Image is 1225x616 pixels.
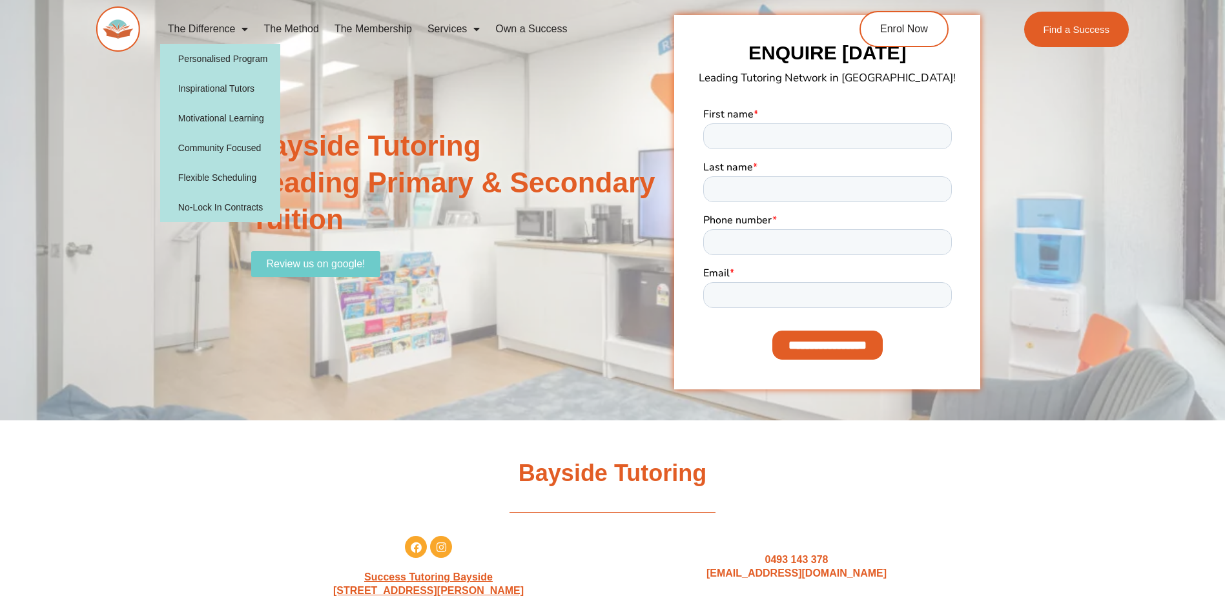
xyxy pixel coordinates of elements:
a: Inspirational Tutors [160,74,281,103]
a: Motivational Learning [160,103,281,133]
span: Review us on google! [267,259,365,269]
a: Flexible Scheduling [160,163,281,192]
span: Enrol Now [880,24,928,34]
a: Review us on google! [251,251,381,277]
a: Own a Success [488,14,575,44]
a: Enrol Now [860,11,949,47]
span: Find a Success [1044,25,1110,34]
a: Success Tutoring Bayside[STREET_ADDRESS][PERSON_NAME] [333,571,524,596]
a: No-Lock In Contracts [160,192,281,222]
h2: Bayside Tutoring Leading Primary & Secondary Tuition [251,127,668,238]
iframe: Chat Widget [1010,470,1225,616]
a: The Method [256,14,326,44]
a: Community Focused [160,133,281,163]
a: Personalised Program [160,44,281,74]
iframe: Form 0 [703,108,952,371]
a: Services [420,14,488,44]
a: The Membership [327,14,420,44]
a: The Difference [160,14,256,44]
h2: 0493 143 378 [EMAIL_ADDRESS][DOMAIN_NAME] [619,553,974,580]
ul: The Difference [160,44,281,222]
a: Find a Success [1024,12,1129,47]
p: Leading Tutoring Network in [GEOGRAPHIC_DATA]! [671,68,983,88]
h1: Bayside Tutoring [6,457,1219,489]
nav: Menu [160,14,801,44]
